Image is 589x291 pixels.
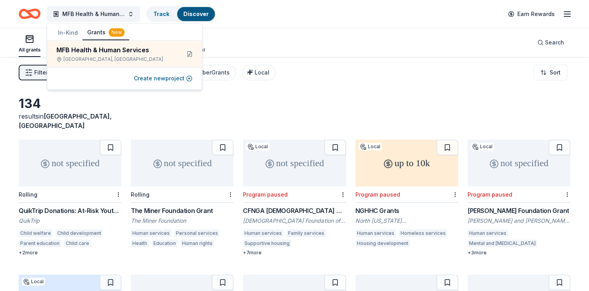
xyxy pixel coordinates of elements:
div: QuikTrip [19,217,121,225]
div: Human services [131,229,171,237]
div: + 7 more [243,250,346,256]
div: Human services [243,229,283,237]
div: Health [131,240,149,247]
button: In-Kind [53,26,83,40]
div: New [109,28,125,37]
div: Program paused [468,191,512,198]
div: Local [22,278,45,286]
a: Track [153,11,169,17]
div: Education [152,240,178,247]
div: NGHHC Grants [355,206,458,215]
div: Child development [56,229,103,237]
button: CyberGrants [188,65,236,80]
div: Homeless services [399,229,447,237]
div: The Miner Foundation Grant [131,206,234,215]
div: Program paused [243,191,288,198]
div: not specified [468,140,570,186]
a: Earn Rewards [503,7,559,21]
div: + 3 more [468,250,570,256]
div: The Miner Foundation [131,217,234,225]
button: Create newproject [134,74,192,83]
a: not specifiedLocalProgram pausedCFNGA [DEMOGRAPHIC_DATA] Community Grants[DEMOGRAPHIC_DATA] Found... [243,140,346,256]
div: Personal services [174,229,220,237]
button: Filter1 [19,65,54,80]
button: Sort [534,65,567,80]
div: CyberGrants [195,68,230,77]
a: Discover [183,11,209,17]
button: Grants [83,25,129,40]
div: Local [359,143,382,151]
div: Local [471,143,494,151]
div: Human services [468,229,508,237]
div: Child welfare [19,229,53,237]
a: not specifiedRollingThe Miner Foundation GrantThe Miner FoundationHuman servicesPersonal services... [131,140,234,250]
div: MFB Health & Human Services [56,45,174,55]
div: not specified [131,140,234,186]
div: 134 [19,96,121,112]
span: in [19,112,112,130]
div: All grants [19,47,40,53]
div: Local [246,143,269,151]
div: North [US_STATE] [DEMOGRAPHIC_DATA] Housing and Homeless Council [355,217,458,225]
div: QuikTrip Donations: At-Risk Youth and Early Childhood Education [19,206,121,215]
button: TrackDiscover [146,6,216,22]
a: not specifiedRollingQuikTrip Donations: At-Risk Youth and Early Childhood EducationQuikTripChild ... [19,140,121,256]
div: Child care [64,240,91,247]
span: [GEOGRAPHIC_DATA], [GEOGRAPHIC_DATA] [19,112,112,130]
a: not specifiedLocalProgram paused[PERSON_NAME] Foundation Grant[PERSON_NAME] and [PERSON_NAME] Fou... [468,140,570,256]
span: Local [255,69,269,76]
div: [GEOGRAPHIC_DATA], [GEOGRAPHIC_DATA] [56,56,174,62]
span: Filter [34,68,48,77]
button: MFB Health & Human Services [47,6,140,22]
div: Housing development [355,240,410,247]
div: Rolling [131,191,149,198]
div: Family services [287,229,326,237]
div: Rolling [19,191,37,198]
div: [PERSON_NAME] and [PERSON_NAME] Foundation [468,217,570,225]
a: Home [19,5,40,23]
div: [DEMOGRAPHIC_DATA] Foundation of [GEOGRAPHIC_DATA][US_STATE] [243,217,346,225]
span: Search [545,38,564,47]
span: Sort [550,68,561,77]
div: [PERSON_NAME] Foundation Grant [468,206,570,215]
div: Program paused [355,191,400,198]
div: Mental and [MEDICAL_DATA] [468,240,537,247]
div: + 2 more [19,250,121,256]
div: up to 10k [355,140,458,186]
div: Human rights [181,240,214,247]
div: not specified [19,140,121,186]
button: Search [531,35,570,50]
div: CFNGA [DEMOGRAPHIC_DATA] Community Grants [243,206,346,215]
button: All grants [19,31,40,57]
span: MFB Health & Human Services [62,9,125,19]
div: not specified [243,140,346,186]
div: Parent education [19,240,61,247]
button: Local [242,65,276,80]
a: up to 10kLocalProgram pausedNGHHC GrantsNorth [US_STATE] [DEMOGRAPHIC_DATA] Housing and Homeless ... [355,140,458,250]
div: Supportive housing [243,240,291,247]
div: results [19,112,121,130]
div: Human services [355,229,396,237]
